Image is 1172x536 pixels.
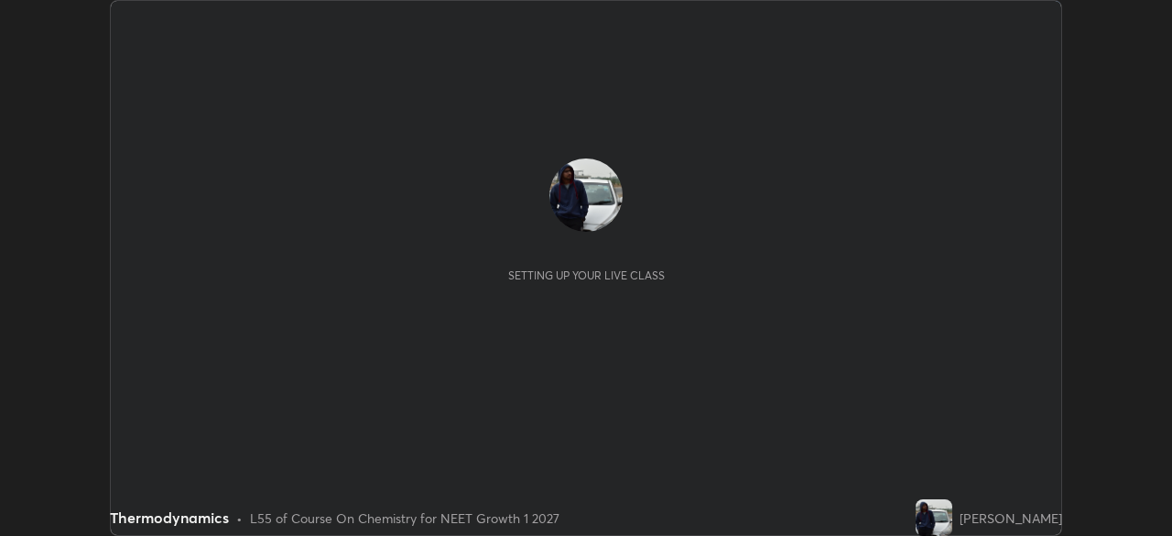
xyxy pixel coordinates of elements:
[960,509,1062,528] div: [PERSON_NAME]
[549,159,623,232] img: f991eeff001c4949acf00ac8e21ffa6c.jpg
[916,499,952,536] img: f991eeff001c4949acf00ac8e21ffa6c.jpg
[236,509,243,528] div: •
[508,268,665,282] div: Setting up your live class
[250,509,559,528] div: L55 of Course On Chemistry for NEET Growth 1 2027
[110,507,229,529] div: Thermodynamics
